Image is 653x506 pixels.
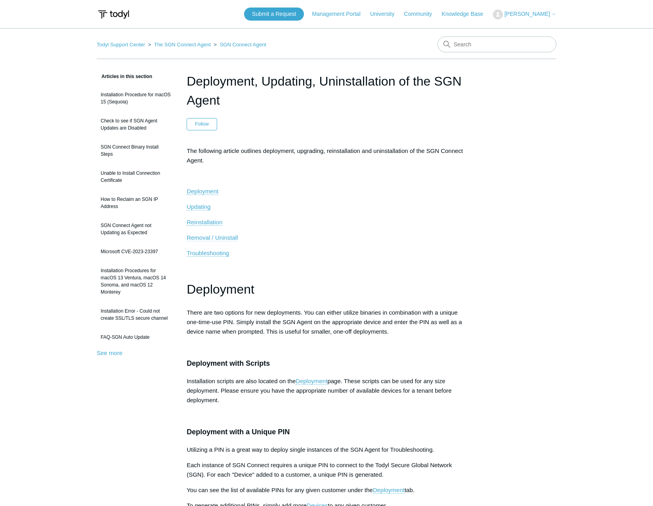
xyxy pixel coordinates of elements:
[187,188,218,195] a: Deployment
[370,10,402,18] a: University
[97,349,122,356] a: See more
[187,234,238,241] a: Removal / Uninstall
[97,139,175,162] a: SGN Connect Binary Install Steps
[187,250,229,257] a: Troubleshooting
[147,42,212,48] li: The SGN Connect Agent
[296,378,327,385] a: Deployment
[405,487,414,493] span: tab.
[187,378,296,384] span: Installation scripts are also located on the
[187,219,222,226] a: Reinstallation
[244,8,304,21] a: Submit a Request
[97,218,175,240] a: SGN Connect Agent not Updating as Expected
[504,11,550,17] span: [PERSON_NAME]
[312,10,369,18] a: Management Portal
[97,304,175,326] a: Installation Error - Could not create SSL/TLS secure channel
[187,219,222,225] span: Reinstallation
[97,42,147,48] li: Todyl Support Center
[97,7,130,22] img: Todyl Support Center Help Center home page
[220,42,266,48] a: SGN Connect Agent
[187,462,452,478] span: Each instance of SGN Connect requires a unique PIN to connect to the Todyl Secure Global Network ...
[97,113,175,136] a: Check to see if SGN Agent Updates are Disabled
[187,359,270,367] span: Deployment with Scripts
[187,428,290,436] span: Deployment with a Unique PIN
[437,36,556,52] input: Search
[212,42,266,48] li: SGN Connect Agent
[97,74,152,79] span: Articles in this section
[187,282,254,296] span: Deployment
[187,147,463,164] span: The following article outlines deployment, upgrading, reinstallation and uninstallation of the SG...
[187,378,452,403] span: page. These scripts can be used for any size deployment. Please ensure you have the appropriate n...
[442,10,491,18] a: Knowledge Base
[187,446,434,453] span: Utilizing a PIN is a great way to deploy single instances of the SGN Agent for Troubleshooting.
[97,166,175,188] a: Unable to Install Connection Certificate
[404,10,440,18] a: Community
[187,487,373,493] span: You can see the list of available PINs for any given customer under the
[187,309,462,335] span: There are two options for new deployments. You can either utilize binaries in combination with a ...
[187,250,229,256] span: Troubleshooting
[187,118,217,130] button: Follow Article
[97,192,175,214] a: How to Reclaim an SGN IP Address
[493,10,556,19] button: [PERSON_NAME]
[97,42,145,48] a: Todyl Support Center
[187,72,466,110] h1: Deployment, Updating, Uninstallation of the SGN Agent
[97,330,175,345] a: FAQ-SGN Auto Update
[97,263,175,300] a: Installation Procedures for macOS 13 Ventura, macOS 14 Sonoma, and macOS 12 Monterey
[187,203,210,210] a: Updating
[97,244,175,259] a: Microsoft CVE-2023-23397
[97,87,175,109] a: Installation Procedure for macOS 15 (Sequoia)
[154,42,211,48] a: The SGN Connect Agent
[373,487,405,494] a: Deployment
